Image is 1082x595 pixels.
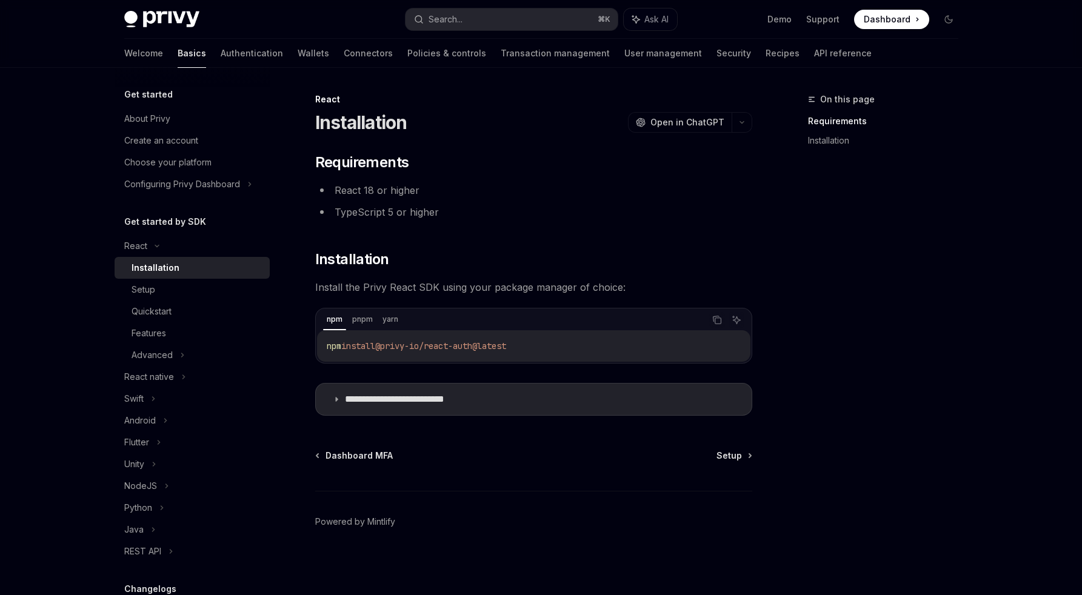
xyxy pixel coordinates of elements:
[326,450,393,462] span: Dashboard MFA
[344,39,393,68] a: Connectors
[124,522,144,537] div: Java
[939,10,958,29] button: Toggle dark mode
[178,39,206,68] a: Basics
[221,39,283,68] a: Authentication
[624,39,702,68] a: User management
[115,301,270,322] a: Quickstart
[407,39,486,68] a: Policies & controls
[375,341,506,351] span: @privy-io/react-auth@latest
[115,108,270,130] a: About Privy
[814,39,872,68] a: API reference
[349,312,376,327] div: pnpm
[406,8,618,30] button: Search...⌘K
[124,177,240,191] div: Configuring Privy Dashboard
[341,341,375,351] span: install
[766,39,800,68] a: Recipes
[379,312,402,327] div: yarn
[716,450,742,462] span: Setup
[808,111,968,131] a: Requirements
[624,8,677,30] button: Ask AI
[124,111,170,126] div: About Privy
[716,450,751,462] a: Setup
[315,93,752,105] div: React
[124,87,173,102] h5: Get started
[429,12,463,27] div: Search...
[628,112,732,133] button: Open in ChatGPT
[315,250,389,269] span: Installation
[124,214,206,229] h5: Get started by SDK
[132,282,155,297] div: Setup
[132,304,172,319] div: Quickstart
[315,111,407,133] h1: Installation
[806,13,840,25] a: Support
[124,500,152,515] div: Python
[115,257,270,279] a: Installation
[501,39,610,68] a: Transaction management
[124,39,163,68] a: Welcome
[124,544,161,559] div: REST API
[124,413,156,428] div: Android
[315,204,752,221] li: TypeScript 5 or higher
[327,341,341,351] span: npm
[315,153,409,172] span: Requirements
[864,13,910,25] span: Dashboard
[115,279,270,301] a: Setup
[729,312,744,328] button: Ask AI
[709,312,725,328] button: Copy the contents from the code block
[115,151,270,173] a: Choose your platform
[716,39,751,68] a: Security
[124,457,144,471] div: Unity
[124,435,149,450] div: Flutter
[315,279,752,296] span: Install the Privy React SDK using your package manager of choice:
[124,239,147,253] div: React
[124,370,174,384] div: React native
[820,92,875,107] span: On this page
[132,261,179,275] div: Installation
[115,130,270,151] a: Create an account
[315,182,752,199] li: React 18 or higher
[132,348,173,362] div: Advanced
[854,10,929,29] a: Dashboard
[644,13,669,25] span: Ask AI
[124,133,198,148] div: Create an account
[650,116,724,128] span: Open in ChatGPT
[808,131,968,150] a: Installation
[598,15,610,24] span: ⌘ K
[124,11,199,28] img: dark logo
[132,326,166,341] div: Features
[315,516,395,528] a: Powered by Mintlify
[124,391,144,406] div: Swift
[124,479,157,493] div: NodeJS
[115,322,270,344] a: Features
[298,39,329,68] a: Wallets
[767,13,792,25] a: Demo
[316,450,393,462] a: Dashboard MFA
[323,312,346,327] div: npm
[124,155,212,170] div: Choose your platform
